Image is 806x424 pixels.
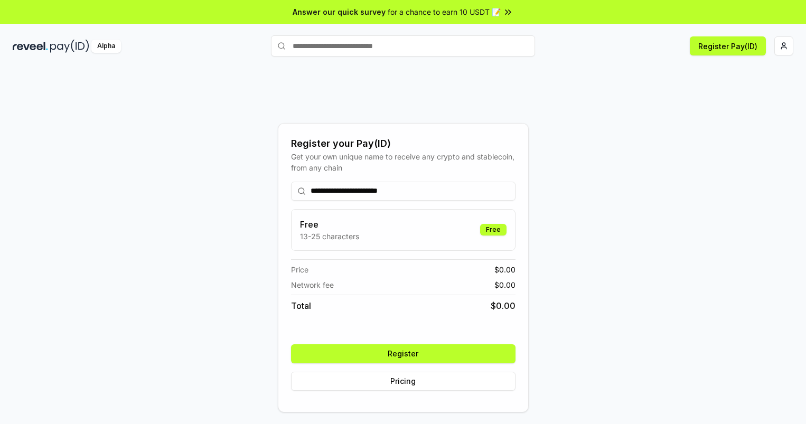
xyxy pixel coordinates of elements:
[690,36,766,55] button: Register Pay(ID)
[291,299,311,312] span: Total
[291,151,516,173] div: Get your own unique name to receive any crypto and stablecoin, from any chain
[494,264,516,275] span: $ 0.00
[291,136,516,151] div: Register your Pay(ID)
[291,344,516,363] button: Register
[50,40,89,53] img: pay_id
[13,40,48,53] img: reveel_dark
[388,6,501,17] span: for a chance to earn 10 USDT 📝
[491,299,516,312] span: $ 0.00
[291,372,516,391] button: Pricing
[300,218,359,231] h3: Free
[91,40,121,53] div: Alpha
[293,6,386,17] span: Answer our quick survey
[480,224,507,235] div: Free
[300,231,359,242] p: 13-25 characters
[291,279,334,290] span: Network fee
[291,264,308,275] span: Price
[494,279,516,290] span: $ 0.00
